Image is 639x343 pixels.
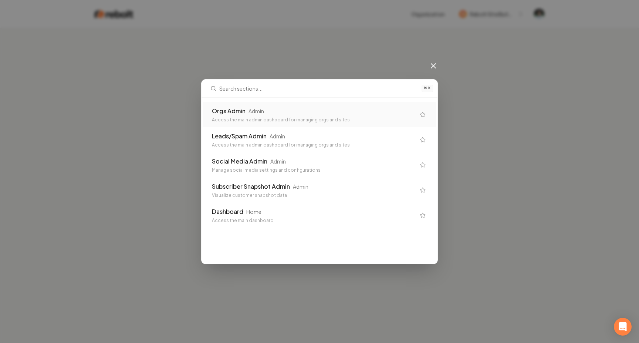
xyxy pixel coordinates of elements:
div: Leads/Spam Admin [212,132,267,141]
div: Social Media Admin [212,157,267,166]
div: Admin [270,132,285,140]
div: Admin [293,183,308,190]
div: Search sections... [202,98,437,232]
div: Admin [248,107,264,115]
div: Access the main admin dashboard for managing orgs and sites [212,142,415,148]
div: Orgs Admin [212,107,246,115]
div: Open Intercom Messenger [614,318,632,336]
div: Admin [270,158,286,165]
div: Access the main dashboard [212,218,415,223]
div: Home [246,208,261,215]
input: Search sections... [219,80,417,97]
div: Subscriber Snapshot Admin [212,182,290,191]
div: Visualize customer snapshot data [212,192,415,198]
div: Dashboard [212,207,243,216]
div: Access the main admin dashboard for managing orgs and sites [212,117,415,123]
div: Manage social media settings and configurations [212,167,415,173]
